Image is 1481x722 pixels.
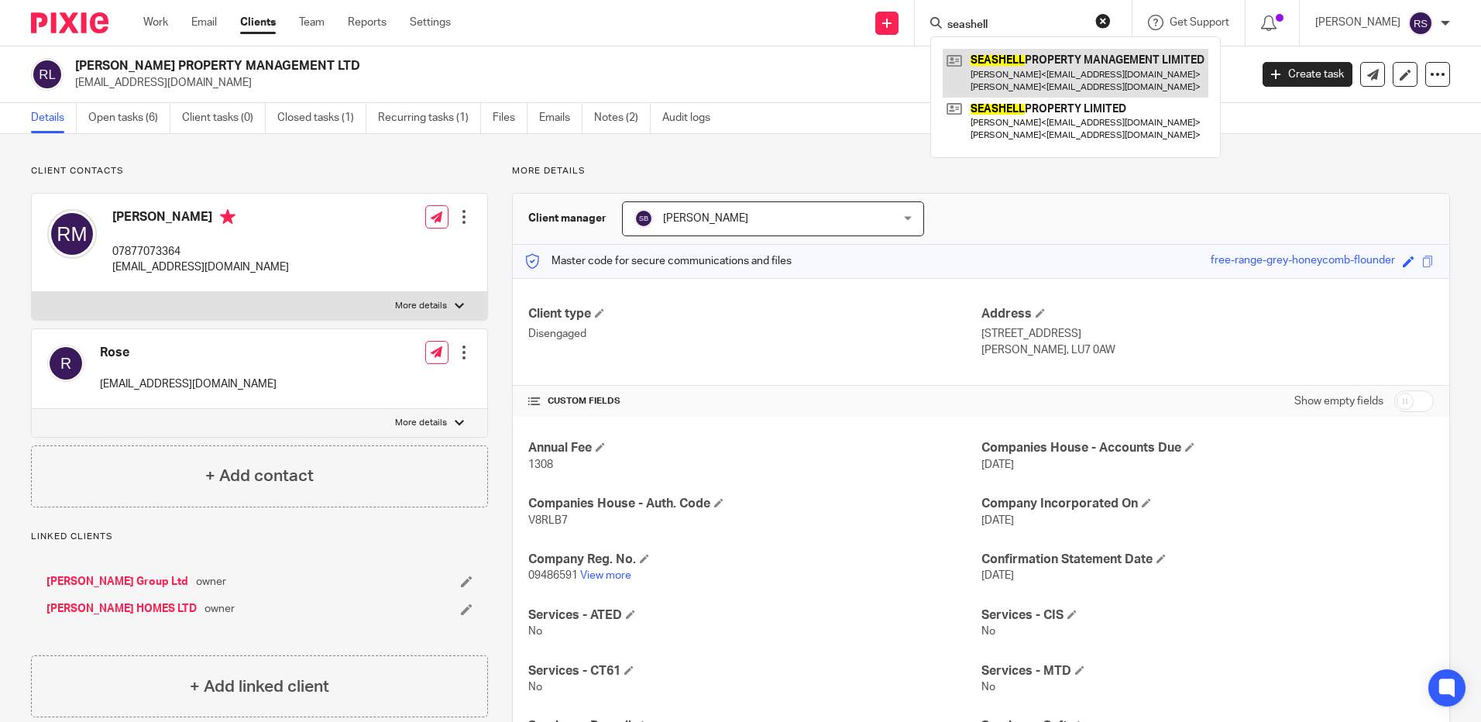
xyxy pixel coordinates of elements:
[31,12,108,33] img: Pixie
[981,440,1434,456] h4: Companies House - Accounts Due
[31,531,488,543] p: Linked clients
[528,496,981,512] h4: Companies House - Auth. Code
[524,253,792,269] p: Master code for secure communications and files
[528,306,981,322] h4: Client type
[981,496,1434,512] h4: Company Incorporated On
[395,300,447,312] p: More details
[981,570,1014,581] span: [DATE]
[1095,13,1111,29] button: Clear
[528,626,542,637] span: No
[88,103,170,133] a: Open tasks (6)
[1170,17,1229,28] span: Get Support
[1294,394,1383,409] label: Show empty fields
[31,165,488,177] p: Client contacts
[634,209,653,228] img: svg%3E
[196,574,226,590] span: owner
[240,15,276,30] a: Clients
[946,19,1085,33] input: Search
[112,244,289,260] p: 07877073364
[663,213,748,224] span: [PERSON_NAME]
[378,103,481,133] a: Recurring tasks (1)
[528,459,553,470] span: 1308
[528,515,568,526] span: V8RLB7
[528,663,981,679] h4: Services - CT61
[528,607,981,624] h4: Services - ATED
[981,682,995,693] span: No
[594,103,651,133] a: Notes (2)
[46,574,188,590] a: [PERSON_NAME] Group Ltd
[220,209,235,225] i: Primary
[47,209,97,259] img: svg%3E
[100,345,277,361] h4: Rose
[100,376,277,392] p: [EMAIL_ADDRESS][DOMAIN_NAME]
[528,395,981,407] h4: CUSTOM FIELDS
[143,15,168,30] a: Work
[75,75,1239,91] p: [EMAIL_ADDRESS][DOMAIN_NAME]
[1315,15,1400,30] p: [PERSON_NAME]
[191,15,217,30] a: Email
[512,165,1450,177] p: More details
[75,58,1006,74] h2: [PERSON_NAME] PROPERTY MANAGEMENT LTD
[1263,62,1352,87] a: Create task
[204,601,235,617] span: owner
[348,15,387,30] a: Reports
[112,209,289,229] h4: [PERSON_NAME]
[662,103,722,133] a: Audit logs
[395,417,447,429] p: More details
[528,326,981,342] p: Disengaged
[410,15,451,30] a: Settings
[528,211,606,226] h3: Client manager
[47,345,84,382] img: svg%3E
[539,103,582,133] a: Emails
[190,675,329,699] h4: + Add linked client
[981,663,1434,679] h4: Services - MTD
[528,440,981,456] h4: Annual Fee
[31,103,77,133] a: Details
[981,306,1434,322] h4: Address
[580,570,631,581] a: View more
[182,103,266,133] a: Client tasks (0)
[112,260,289,275] p: [EMAIL_ADDRESS][DOMAIN_NAME]
[981,626,995,637] span: No
[981,459,1014,470] span: [DATE]
[528,682,542,693] span: No
[1211,253,1395,270] div: free-range-grey-honeycomb-flounder
[46,601,197,617] a: [PERSON_NAME] HOMES LTD
[981,515,1014,526] span: [DATE]
[528,570,578,581] span: 09486591
[1408,11,1433,36] img: svg%3E
[981,342,1434,358] p: [PERSON_NAME], LU7 0AW
[981,607,1434,624] h4: Services - CIS
[981,326,1434,342] p: [STREET_ADDRESS]
[528,552,981,568] h4: Company Reg. No.
[299,15,325,30] a: Team
[277,103,366,133] a: Closed tasks (1)
[981,552,1434,568] h4: Confirmation Statement Date
[31,58,64,91] img: svg%3E
[493,103,527,133] a: Files
[205,464,314,488] h4: + Add contact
